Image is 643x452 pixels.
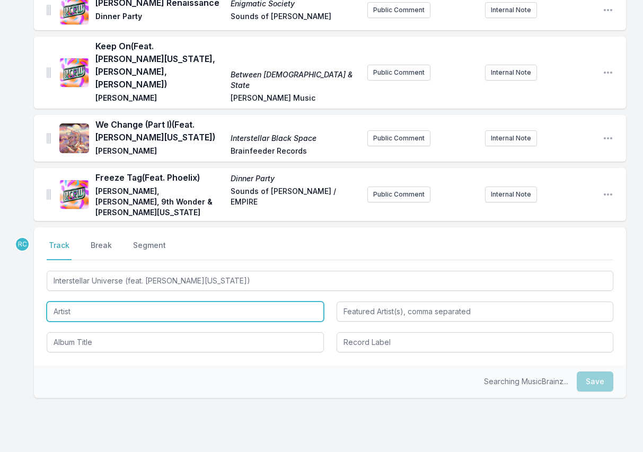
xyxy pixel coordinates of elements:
[485,2,537,18] button: Internal Note
[95,118,224,144] span: We Change (Part I) (Feat. [PERSON_NAME][US_STATE])
[59,58,89,87] img: Between Church & State
[337,302,614,322] input: Featured Artist(s), comma separated
[485,65,537,81] button: Internal Note
[95,93,224,105] span: [PERSON_NAME]
[95,40,224,91] span: Keep On (Feat. [PERSON_NAME][US_STATE], [PERSON_NAME], [PERSON_NAME])
[131,240,168,260] button: Segment
[603,189,613,200] button: Open playlist item options
[95,186,224,218] span: [PERSON_NAME], [PERSON_NAME], 9th Wonder & [PERSON_NAME][US_STATE]
[15,237,30,252] p: Rocio Contreras
[337,332,614,352] input: Record Label
[603,133,613,144] button: Open playlist item options
[231,186,359,218] span: Sounds of [PERSON_NAME] / EMPIRE
[47,67,51,78] img: Drag Handle
[95,171,224,184] span: Freeze Tag (Feat. Phoelix)
[47,240,72,260] button: Track
[95,146,224,158] span: [PERSON_NAME]
[367,187,430,202] button: Public Comment
[231,69,359,91] span: Between [DEMOGRAPHIC_DATA] & State
[59,123,89,153] img: Interstellar Black Space
[89,240,114,260] button: Break
[231,93,359,105] span: [PERSON_NAME] Music
[577,371,613,392] button: Save
[47,302,324,322] input: Artist
[367,2,430,18] button: Public Comment
[59,180,89,209] img: Dinner Party
[47,332,324,352] input: Album Title
[484,376,568,387] p: Searching MusicBrainz...
[603,5,613,15] button: Open playlist item options
[47,271,613,291] input: Track Title
[95,11,224,24] span: Dinner Party
[231,173,359,184] span: Dinner Party
[367,65,430,81] button: Public Comment
[47,133,51,144] img: Drag Handle
[231,133,359,144] span: Interstellar Black Space
[485,130,537,146] button: Internal Note
[367,130,430,146] button: Public Comment
[603,67,613,78] button: Open playlist item options
[231,11,359,24] span: Sounds of [PERSON_NAME]
[485,187,537,202] button: Internal Note
[47,5,51,15] img: Drag Handle
[47,189,51,200] img: Drag Handle
[231,146,359,158] span: Brainfeeder Records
